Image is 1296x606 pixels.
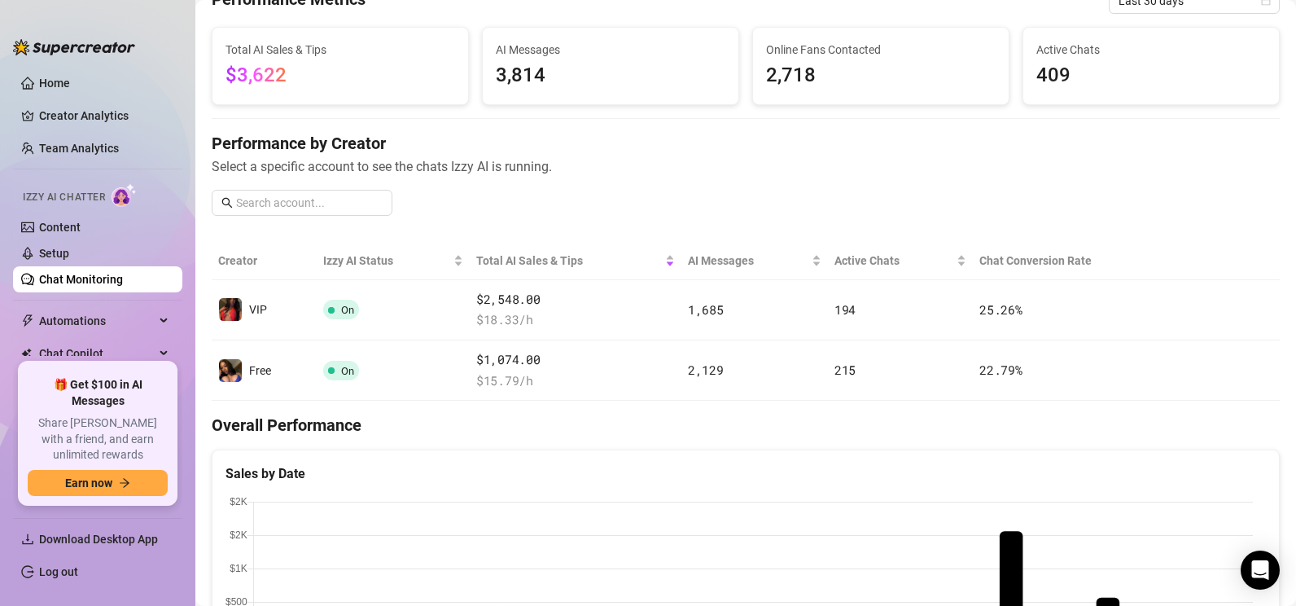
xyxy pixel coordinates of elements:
span: arrow-right [119,477,130,489]
span: Share [PERSON_NAME] with a friend, and earn unlimited rewards [28,415,168,463]
span: $ 15.79 /h [476,371,675,391]
a: Content [39,221,81,234]
span: 2,129 [688,362,724,378]
span: 3,814 [496,60,725,91]
span: 25.26 % [979,301,1022,318]
a: Home [39,77,70,90]
span: Earn now [65,476,112,490]
div: Open Intercom Messenger [1241,551,1280,590]
h4: Overall Performance [212,414,1280,437]
span: VIP [249,303,267,316]
span: thunderbolt [21,314,34,327]
span: $3,622 [225,64,287,86]
a: Creator Analytics [39,103,169,129]
img: AI Chatter [112,183,137,207]
th: Total AI Sales & Tips [470,242,681,280]
span: Select a specific account to see the chats Izzy AI is running. [212,156,1280,177]
img: VIP [219,298,242,321]
div: Sales by Date [225,463,1266,484]
span: $1,074.00 [476,350,675,370]
span: download [21,533,34,546]
img: logo-BBDzfeDw.svg [13,39,135,55]
span: 409 [1036,60,1266,91]
span: Chat Copilot [39,340,155,367]
span: Total AI Sales & Tips [476,252,662,270]
span: On [341,365,354,377]
span: 2,718 [766,60,996,91]
span: 215 [834,362,856,378]
th: Active Chats [828,242,973,280]
span: 1,685 [688,301,724,318]
span: 194 [834,301,856,318]
img: Free [219,359,242,382]
span: $ 18.33 /h [476,310,675,330]
span: Active Chats [834,252,953,270]
th: Creator [212,242,317,280]
span: Active Chats [1036,41,1266,59]
th: AI Messages [681,242,828,280]
th: Chat Conversion Rate [973,242,1172,280]
span: Izzy AI Chatter [23,190,105,205]
img: Chat Copilot [21,348,32,359]
span: AI Messages [688,252,808,270]
button: Earn nowarrow-right [28,470,168,496]
a: Chat Monitoring [39,273,123,286]
th: Izzy AI Status [317,242,470,280]
span: Automations [39,308,155,334]
span: search [221,197,233,209]
span: On [341,304,354,316]
a: Log out [39,565,78,578]
span: Izzy AI Status [323,252,450,270]
span: 22.79 % [979,362,1022,378]
span: Total AI Sales & Tips [225,41,455,59]
span: Download Desktop App [39,533,158,546]
span: Free [249,364,271,377]
input: Search account... [236,194,383,212]
a: Setup [39,247,69,260]
span: AI Messages [496,41,725,59]
span: 🎁 Get $100 in AI Messages [28,377,168,409]
span: $2,548.00 [476,290,675,310]
h4: Performance by Creator [212,132,1280,155]
a: Team Analytics [39,142,119,155]
span: Online Fans Contacted [766,41,996,59]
